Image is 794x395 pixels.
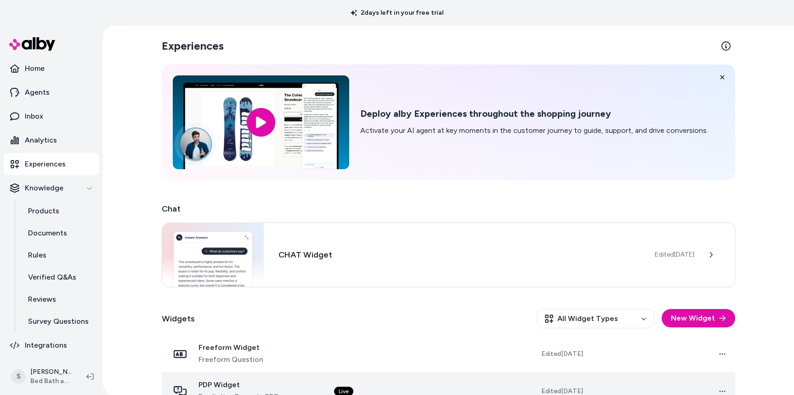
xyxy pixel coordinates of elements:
[4,81,99,103] a: Agents
[28,250,46,261] p: Rules
[662,309,735,327] button: New Widget
[19,200,99,222] a: Products
[28,272,76,283] p: Verified Q&As
[28,206,59,217] p: Products
[28,228,67,239] p: Documents
[19,244,99,266] a: Rules
[25,183,63,194] p: Knowledge
[25,111,43,122] p: Inbox
[28,316,89,327] p: Survey Questions
[19,310,99,332] a: Survey Questions
[655,250,694,259] span: Edited [DATE]
[11,369,26,384] span: S
[25,63,45,74] p: Home
[198,343,263,352] span: Freeform Widget
[162,202,735,215] h2: Chat
[198,380,278,389] span: PDP Widget
[4,334,99,356] a: Integrations
[345,8,449,17] p: 2 days left in your free trial
[25,159,66,170] p: Experiences
[162,223,735,287] a: Chat widgetCHAT WidgetEdited[DATE]
[19,266,99,288] a: Verified Q&As
[4,177,99,199] button: Knowledge
[19,288,99,310] a: Reviews
[25,340,67,351] p: Integrations
[30,377,72,386] span: Bed Bath and Beyond
[4,57,99,80] a: Home
[4,105,99,127] a: Inbox
[25,135,57,146] p: Analytics
[541,349,583,359] span: Edited [DATE]
[198,354,263,365] span: Freeform Question
[19,222,99,244] a: Documents
[360,125,708,136] p: Activate your AI agent at key moments in the customer journey to guide, support, and drive conver...
[360,108,708,120] h2: Deploy alby Experiences throughout the shopping journey
[537,309,654,328] button: All Widget Types
[25,87,50,98] p: Agents
[4,153,99,175] a: Experiences
[6,362,79,391] button: S[PERSON_NAME]Bed Bath and Beyond
[162,312,195,325] h2: Widgets
[30,367,72,377] p: [PERSON_NAME]
[28,294,56,305] p: Reviews
[4,129,99,151] a: Analytics
[278,248,640,261] h3: CHAT Widget
[162,39,224,53] h2: Experiences
[162,223,264,286] img: Chat widget
[9,37,55,51] img: alby Logo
